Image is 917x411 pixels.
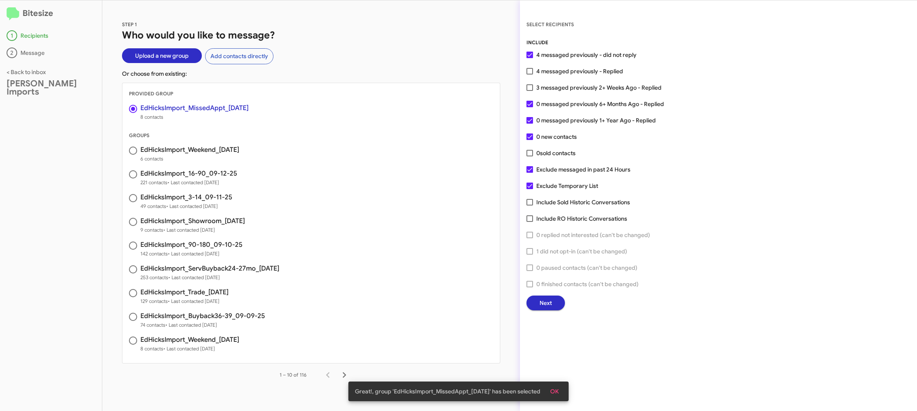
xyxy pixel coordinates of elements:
h3: EdHicksImport_90-180_09-10-25 [140,242,242,248]
span: 0 paused contacts (can't be changed) [536,263,637,273]
span: • Last contacted [DATE] [166,203,218,209]
span: 4 messaged previously - did not reply [536,50,637,60]
span: Next [540,296,552,310]
span: • Last contacted [DATE] [168,251,219,257]
span: Upload a new group [135,48,189,63]
span: Exclude Temporary List [536,181,598,191]
span: • Last contacted [DATE] [163,227,215,233]
div: INCLUDE [526,38,910,47]
span: 253 contacts [140,273,279,282]
span: 142 contacts [140,250,242,258]
span: 1 did not opt-in (can't be changed) [536,246,627,256]
span: SELECT RECIPIENTS [526,21,574,27]
p: Or choose from existing: [122,70,500,78]
span: Include RO Historic Conversations [536,214,627,224]
div: PROVIDED GROUP [122,90,500,98]
span: 0 messaged previously 6+ Months Ago - Replied [536,99,664,109]
button: Next page [336,367,352,383]
span: sold contacts [540,149,576,157]
div: [PERSON_NAME] Imports [7,79,95,96]
span: 221 contacts [140,178,237,187]
h3: EdHicksImport_Weekend_[DATE] [140,147,239,153]
span: 129 contacts [140,297,228,305]
span: 0 finished contacts (can't be changed) [536,279,639,289]
div: Recipients [7,30,95,41]
h2: Bitesize [7,7,95,20]
img: logo-minimal.svg [7,7,19,20]
div: Message [7,47,95,58]
span: • Last contacted [DATE] [163,346,215,352]
span: • Last contacted [DATE] [167,179,219,185]
h3: EdHicksImport_16-90_09-12-25 [140,170,237,177]
span: 0 replied not interested (can't be changed) [536,230,650,240]
span: Include Sold Historic Conversations [536,197,630,207]
span: 3 messaged previously 2+ Weeks Ago - Replied [536,83,662,93]
div: 1 – 10 of 116 [280,371,307,379]
span: • Last contacted [DATE] [168,274,220,280]
span: STEP 1 [122,21,137,27]
span: • Last contacted [DATE] [168,298,219,304]
h3: EdHicksImport_Showroom_[DATE] [140,218,245,224]
button: Next [526,296,565,310]
span: 8 contacts [140,345,239,353]
h1: Who would you like to message? [122,29,500,42]
span: Exclude messaged in past 24 Hours [536,165,630,174]
span: Great!, group 'EdHicksImport_MissedAppt_[DATE]' has been selected [355,387,540,395]
h3: EdHicksImport_Buyback36-39_09-09-25 [140,313,265,319]
h3: EdHicksImport_3-14_09-11-25 [140,194,232,201]
button: OK [544,384,565,399]
span: OK [550,384,559,399]
span: 0 [536,148,576,158]
span: 8 contacts [140,113,248,121]
span: 74 contacts [140,321,265,329]
h3: EdHicksImport_Trade_[DATE] [140,289,228,296]
a: < Back to inbox [7,68,46,76]
h3: EdHicksImport_ServBuyback24-27mo_[DATE] [140,265,279,272]
span: 0 messaged previously 1+ Year Ago - Replied [536,115,656,125]
span: • Last contacted [DATE] [165,322,217,328]
button: Add contacts directly [205,48,273,64]
span: 6 contacts [140,155,239,163]
span: 0 new contacts [536,132,577,142]
div: 2 [7,47,17,58]
h3: EdHicksImport_MissedAppt_[DATE] [140,105,248,111]
div: GROUPS [122,131,500,140]
h3: EdHicksImport_Weekend_[DATE] [140,336,239,343]
div: 1 [7,30,17,41]
span: 49 contacts [140,202,232,210]
button: Previous page [320,367,336,383]
button: Upload a new group [122,48,202,63]
span: 4 messaged previously - Replied [536,66,623,76]
span: 9 contacts [140,226,245,234]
